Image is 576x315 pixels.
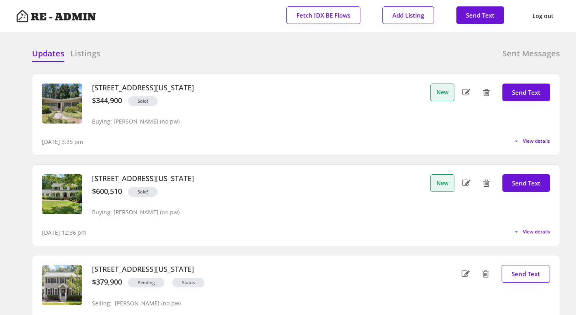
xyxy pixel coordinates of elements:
[286,6,360,24] button: Fetch IDX BE Flows
[430,84,454,101] button: New
[16,10,29,22] img: Artboard%201%20copy%203.svg
[42,138,83,146] div: [DATE] 3:35 pm
[502,174,550,192] button: Send Text
[456,6,504,24] button: Send Text
[32,48,64,59] h6: Updates
[42,174,82,214] img: 20250903185555360871000000-o.jpg
[92,265,426,274] h3: [STREET_ADDRESS][US_STATE]
[92,278,122,287] div: $379,900
[70,48,100,59] h6: Listings
[42,229,86,237] div: [DATE] 12:36 pm
[502,265,550,283] button: Send Text
[92,209,180,216] div: Buying: [PERSON_NAME] (no pw)
[513,229,550,235] button: View details
[502,84,550,101] button: Send Text
[523,229,550,234] span: View details
[92,84,426,92] h3: [STREET_ADDRESS][US_STATE]
[92,174,426,183] h3: [STREET_ADDRESS][US_STATE]
[513,138,550,144] button: View details
[128,187,158,197] button: Sold!
[128,96,158,106] button: Sold!
[31,12,96,22] h4: RE - ADMIN
[92,300,181,307] div: Selling: [PERSON_NAME] (no pw)
[382,6,434,24] button: Add Listing
[526,7,560,25] button: Log out
[172,278,204,287] button: Status
[502,48,560,59] h6: Sent Messages
[523,139,550,144] span: View details
[92,118,180,125] div: Buying: [PERSON_NAME] (no pw)
[92,96,122,105] div: $344,900
[92,187,122,196] div: $600,510
[42,84,82,124] img: 20250901211729121139000000-o.jpg
[42,265,82,305] img: 20250724172752824132000000-o.jpg
[430,174,454,192] button: New
[128,278,164,287] button: Pending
